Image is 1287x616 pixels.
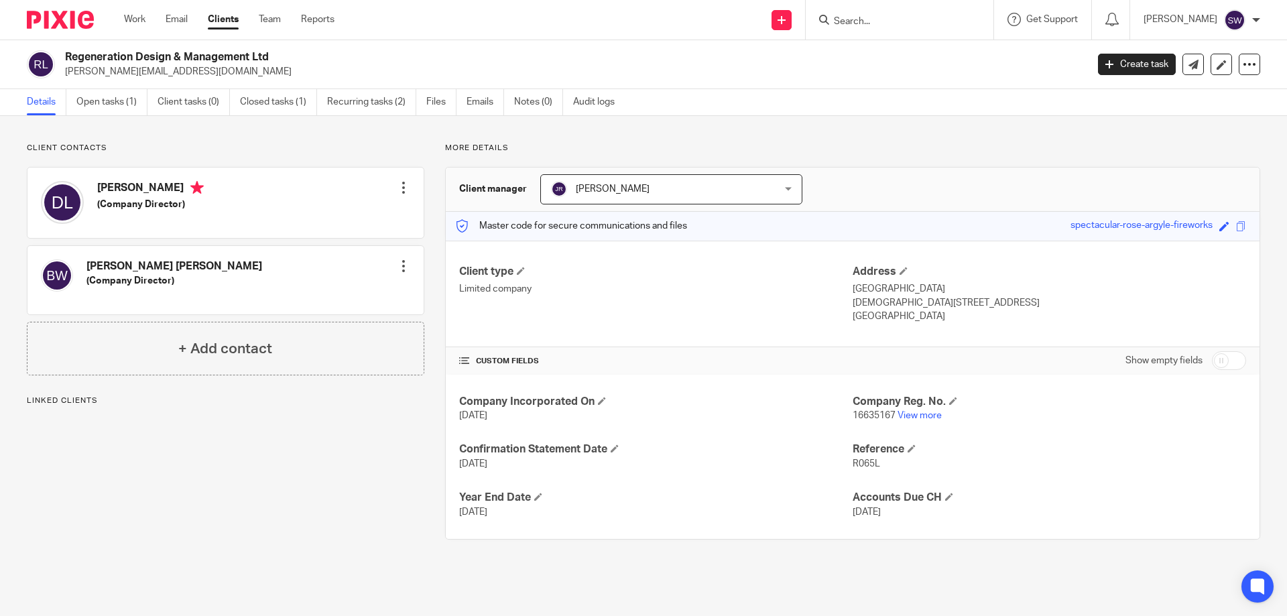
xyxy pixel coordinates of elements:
h4: CUSTOM FIELDS [459,356,853,367]
h4: [PERSON_NAME] [97,181,204,198]
span: Get Support [1026,15,1078,24]
span: [PERSON_NAME] [576,184,650,194]
p: [DEMOGRAPHIC_DATA][STREET_ADDRESS] [853,296,1246,310]
a: Reports [301,13,334,26]
h5: (Company Director) [86,274,262,288]
p: [GEOGRAPHIC_DATA] [853,310,1246,323]
span: [DATE] [459,411,487,420]
div: spectacular-rose-argyle-fireworks [1070,219,1213,234]
h5: (Company Director) [97,198,204,211]
p: [PERSON_NAME][EMAIL_ADDRESS][DOMAIN_NAME] [65,65,1078,78]
span: R065L [853,459,880,469]
img: svg%3E [27,50,55,78]
h4: Year End Date [459,491,853,505]
a: Email [166,13,188,26]
a: Closed tasks (1) [240,89,317,115]
a: Open tasks (1) [76,89,147,115]
h4: Company Incorporated On [459,395,853,409]
a: Recurring tasks (2) [327,89,416,115]
h4: Accounts Due CH [853,491,1246,505]
h4: Reference [853,442,1246,456]
img: svg%3E [1224,9,1245,31]
img: svg%3E [551,181,567,197]
a: Notes (0) [514,89,563,115]
a: Client tasks (0) [158,89,230,115]
img: Pixie [27,11,94,29]
a: Create task [1098,54,1176,75]
a: Team [259,13,281,26]
h3: Client manager [459,182,527,196]
i: Primary [190,181,204,194]
span: 16635167 [853,411,896,420]
h4: + Add contact [178,338,272,359]
p: [PERSON_NAME] [1144,13,1217,26]
img: svg%3E [41,181,84,224]
a: Clients [208,13,239,26]
p: [GEOGRAPHIC_DATA] [853,282,1246,296]
p: Linked clients [27,395,424,406]
p: Master code for secure communications and files [456,219,687,233]
span: [DATE] [459,459,487,469]
a: Files [426,89,456,115]
span: [DATE] [459,507,487,517]
span: [DATE] [853,507,881,517]
a: Details [27,89,66,115]
input: Search [833,16,953,28]
a: Emails [467,89,504,115]
img: svg%3E [41,259,73,292]
a: Work [124,13,145,26]
h4: Address [853,265,1246,279]
p: Client contacts [27,143,424,153]
a: View more [898,411,942,420]
a: Audit logs [573,89,625,115]
label: Show empty fields [1125,354,1203,367]
p: Limited company [459,282,853,296]
p: More details [445,143,1260,153]
h4: [PERSON_NAME] [PERSON_NAME] [86,259,262,273]
h4: Client type [459,265,853,279]
h4: Confirmation Statement Date [459,442,853,456]
h2: Regeneration Design & Management Ltd [65,50,875,64]
h4: Company Reg. No. [853,395,1246,409]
